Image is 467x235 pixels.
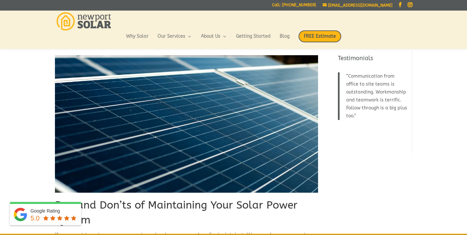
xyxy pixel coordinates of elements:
a: Getting Started [236,34,271,45]
img: Newport Solar | Solar Energy Optimized. [57,12,111,30]
a: Our Services [158,34,192,45]
span: 5.0 [30,215,40,222]
a: About Us [201,34,227,45]
h1: Dos and Don’ts of Maintaining Your Solar Power System [55,198,318,231]
a: Why Solar [126,34,149,45]
a: Blog [280,34,290,45]
blockquote: Communication from office to site teams is outstanding. Workmanship and teamwork is terrific. Fol... [338,72,408,120]
span: FREE Estimate [299,30,341,42]
a: [EMAIL_ADDRESS][DOMAIN_NAME] [323,3,393,8]
a: Call: [PHONE_NUMBER] [272,3,316,10]
h4: Testimonials [338,54,408,66]
a: FREE Estimate [299,30,341,49]
div: Google Rating [30,208,78,214]
img: Dos and Don'ts of Maintaining Your Solar Power System [55,55,318,193]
